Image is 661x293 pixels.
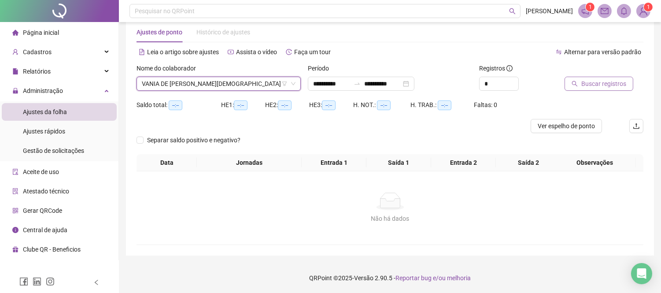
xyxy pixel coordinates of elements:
[526,6,573,16] span: [PERSON_NAME]
[620,7,628,15] span: bell
[633,122,640,130] span: upload
[589,4,592,10] span: 1
[647,4,650,10] span: 1
[12,30,18,36] span: home
[308,63,335,73] label: Período
[23,128,65,135] span: Ajustes rápidos
[12,227,18,233] span: info-circle
[139,49,145,55] span: file-text
[23,68,51,75] span: Relatórios
[23,168,59,175] span: Aceite de uso
[12,208,18,214] span: qrcode
[354,274,373,282] span: Versão
[197,154,301,171] th: Jornadas
[147,214,633,223] div: Não há dados
[12,246,18,252] span: gift
[354,80,361,87] span: to
[353,100,410,110] div: H. NOT.:
[142,77,295,90] span: VANIA DE JESUS SANTANA DOS SANTOS
[23,87,63,94] span: Administração
[12,169,18,175] span: audit
[631,263,652,284] div: Open Intercom Messenger
[12,88,18,94] span: lock
[557,158,632,167] span: Observações
[366,154,431,171] th: Saída 1
[286,49,292,55] span: history
[565,77,633,91] button: Buscar registros
[137,154,197,171] th: Data
[322,100,336,110] span: --:--
[410,100,474,110] div: H. TRAB.:
[637,4,650,18] img: 68789
[572,81,578,87] span: search
[137,100,221,110] div: Saldo total:
[236,48,277,56] span: Assista o vídeo
[554,154,636,171] th: Observações
[234,100,247,110] span: --:--
[221,100,265,110] div: HE 1:
[586,3,595,11] sup: 1
[644,3,653,11] sup: Atualize o seu contato no menu Meus Dados
[294,48,331,56] span: Faça um tour
[431,154,496,171] th: Entrada 2
[438,100,451,110] span: --:--
[581,79,626,89] span: Buscar registros
[19,277,28,286] span: facebook
[147,48,219,56] span: Leia o artigo sobre ajustes
[196,27,250,37] div: Histórico de ajustes
[12,68,18,74] span: file
[265,100,309,110] div: HE 2:
[509,8,516,15] span: search
[23,207,62,214] span: Gerar QRCode
[377,100,391,110] span: --:--
[12,49,18,55] span: user-add
[506,65,513,71] span: info-circle
[12,188,18,194] span: solution
[581,7,589,15] span: notification
[531,119,602,133] button: Ver espelho de ponto
[23,147,84,154] span: Gestão de solicitações
[479,63,513,73] span: Registros
[144,135,244,145] span: Separar saldo positivo e negativo?
[282,81,287,86] span: filter
[228,49,234,55] span: youtube
[309,100,353,110] div: HE 3:
[601,7,609,15] span: mail
[23,188,69,195] span: Atestado técnico
[395,274,471,282] span: Reportar bug e/ou melhoria
[556,49,562,55] span: swap
[169,100,182,110] span: --:--
[23,48,52,56] span: Cadastros
[93,279,100,286] span: left
[23,108,67,115] span: Ajustes da folha
[23,29,59,36] span: Página inicial
[278,100,292,110] span: --:--
[302,154,366,171] th: Entrada 1
[46,277,55,286] span: instagram
[23,226,67,234] span: Central de ajuda
[496,154,561,171] th: Saída 2
[354,80,361,87] span: swap-right
[474,101,497,108] span: Faltas: 0
[137,63,202,73] label: Nome do colaborador
[564,48,641,56] span: Alternar para versão padrão
[33,277,41,286] span: linkedin
[538,121,595,131] span: Ver espelho de ponto
[137,27,182,37] div: Ajustes de ponto
[23,246,81,253] span: Clube QR - Beneficios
